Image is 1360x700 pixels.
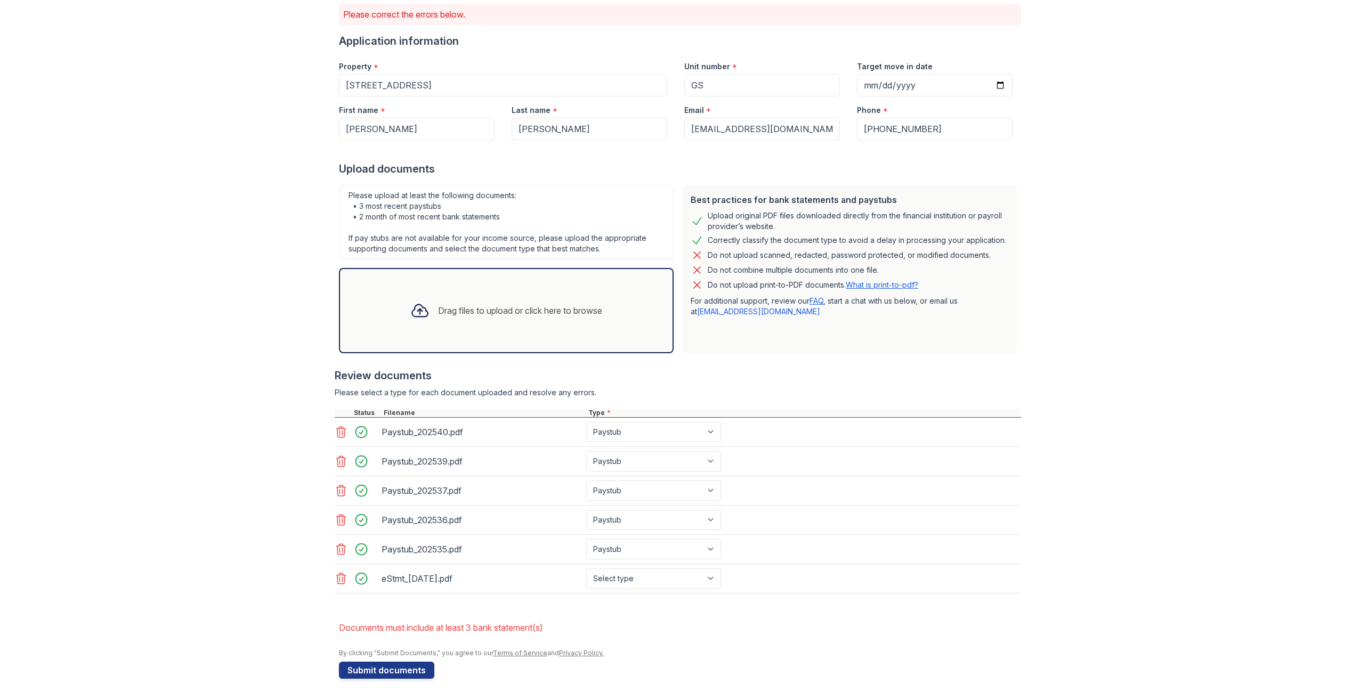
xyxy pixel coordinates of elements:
li: Documents must include at least 3 bank statement(s) [339,617,1021,638]
p: For additional support, review our , start a chat with us below, or email us at [691,296,1008,317]
a: What is print-to-pdf? [846,280,918,289]
div: Upload documents [339,161,1021,176]
div: Paystub_202539.pdf [382,453,582,470]
a: Terms of Service [493,649,547,657]
label: First name [339,105,378,116]
label: Phone [857,105,881,116]
div: Paystub_202536.pdf [382,511,582,528]
div: Review documents [335,368,1021,383]
a: [EMAIL_ADDRESS][DOMAIN_NAME] [697,307,820,316]
div: Status [352,409,382,417]
label: Email [684,105,704,116]
div: Best practices for bank statements and paystubs [691,193,1008,206]
div: Paystub_202537.pdf [382,482,582,499]
div: Please upload at least the following documents: • 3 most recent paystubs • 2 month of most recent... [339,185,674,259]
label: Last name [512,105,551,116]
div: Type [586,409,1021,417]
div: Correctly classify the document type to avoid a delay in processing your application. [708,234,1006,247]
div: By clicking "Submit Documents," you agree to our and [339,649,1021,657]
p: Do not upload print-to-PDF documents. [708,280,918,290]
label: Target move in date [857,61,933,72]
a: FAQ [809,296,823,305]
a: Privacy Policy. [559,649,604,657]
p: Please correct the errors below. [343,8,1017,21]
button: Submit documents [339,662,434,679]
div: Do not upload scanned, redacted, password protected, or modified documents. [708,249,991,262]
label: Property [339,61,371,72]
div: Upload original PDF files downloaded directly from the financial institution or payroll provider’... [708,210,1008,232]
div: Do not combine multiple documents into one file. [708,264,879,276]
div: Filename [382,409,586,417]
div: Paystub_202535.pdf [382,541,582,558]
div: Please select a type for each document uploaded and resolve any errors. [335,387,1021,398]
div: Paystub_202540.pdf [382,424,582,441]
div: Application information [339,34,1021,48]
div: eStmt_[DATE].pdf [382,570,582,587]
label: Unit number [684,61,730,72]
div: Drag files to upload or click here to browse [438,304,602,317]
